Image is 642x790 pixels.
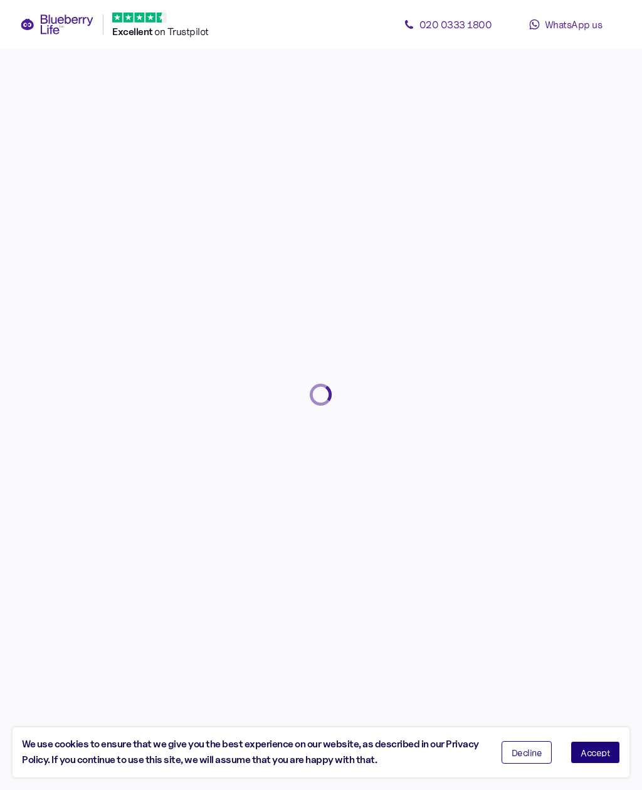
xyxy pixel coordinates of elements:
span: 020 0333 1800 [419,18,492,31]
span: Decline [512,748,542,757]
div: We use cookies to ensure that we give you the best experience on our website, as described in our... [22,737,483,768]
span: Accept [581,748,610,757]
span: on Trustpilot [154,25,209,38]
span: WhatsApp us [545,18,603,31]
button: Decline cookies [502,741,552,764]
a: WhatsApp us [509,12,622,37]
button: Accept cookies [571,741,620,764]
span: Excellent ️ [112,26,154,38]
a: 020 0333 1800 [391,12,504,37]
